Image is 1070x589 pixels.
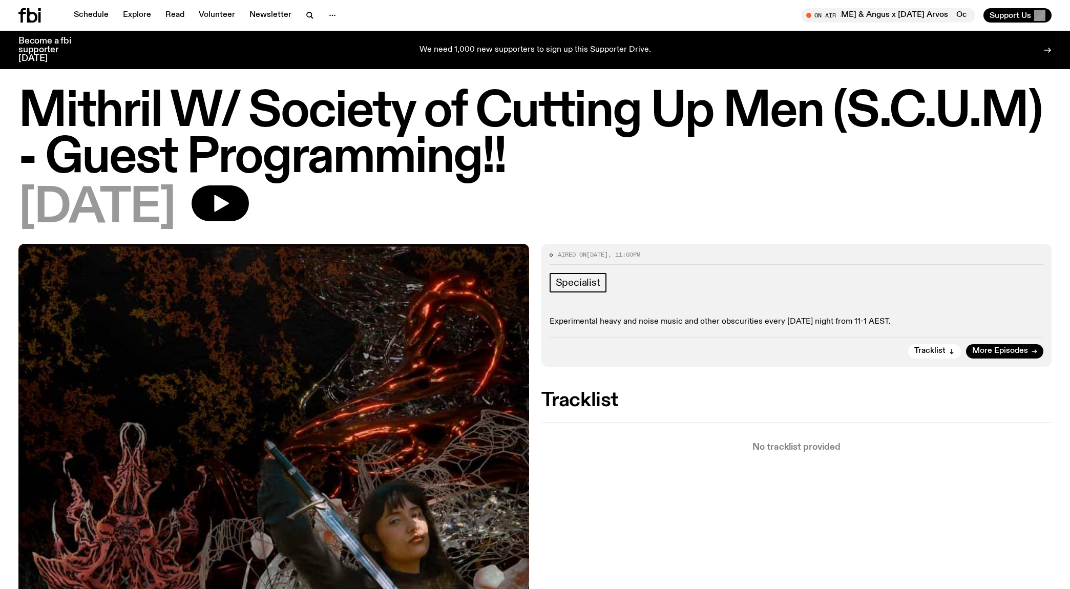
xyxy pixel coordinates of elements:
[159,8,191,23] a: Read
[419,46,651,55] p: We need 1,000 new supporters to sign up this Supporter Drive.
[68,8,115,23] a: Schedule
[243,8,298,23] a: Newsletter
[983,8,1052,23] button: Support Us
[908,344,961,359] button: Tracklist
[608,250,640,259] span: , 11:00pm
[193,8,241,23] a: Volunteer
[18,185,175,232] span: [DATE]
[990,11,1031,20] span: Support Us
[801,8,975,23] button: On AirOcean [PERSON_NAME] & Angus x [DATE] ArvosOcean [PERSON_NAME] & Angus x [DATE] Arvos
[541,391,1052,410] h2: Tracklist
[972,347,1028,355] span: More Episodes
[550,317,1044,327] p: Experimental heavy and noise music and other obscurities every [DATE] night from 11-1 AEST.
[117,8,157,23] a: Explore
[556,277,600,288] span: Specialist
[541,443,1052,452] p: No tracklist provided
[18,37,84,63] h3: Become a fbi supporter [DATE]
[550,273,606,292] a: Specialist
[18,89,1052,181] h1: Mithril W/ Society of Cutting Up Men (S.C.U.M) - Guest Programming!!
[586,250,608,259] span: [DATE]
[914,347,946,355] span: Tracklist
[558,250,586,259] span: Aired on
[966,344,1043,359] a: More Episodes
